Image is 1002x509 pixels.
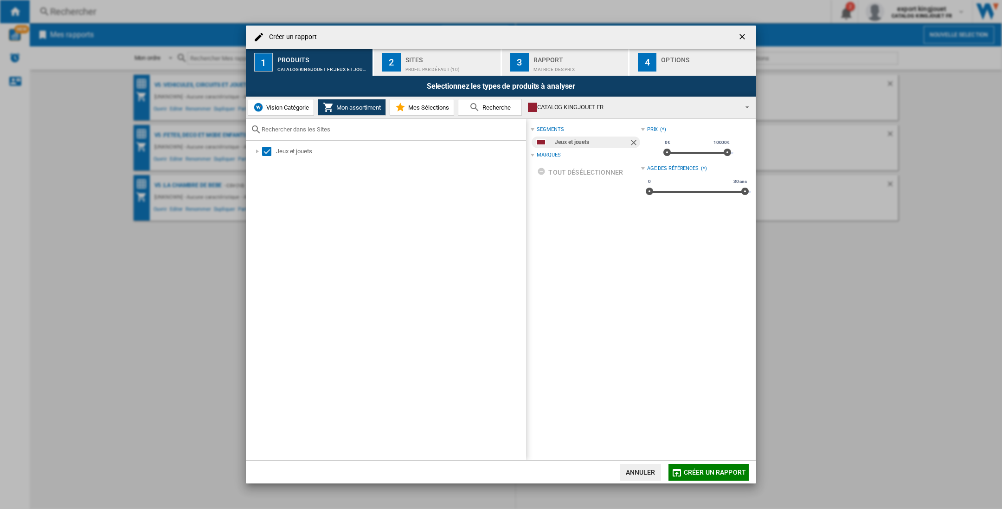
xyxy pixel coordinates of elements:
md-checkbox: Select [262,147,276,156]
div: Selectionnez les types de produits à analyser [246,76,756,97]
button: 2 Sites Profil par défaut (10) [374,49,501,76]
ng-md-icon: getI18NText('BUTTONS.CLOSE_DIALOG') [738,32,749,43]
div: Rapport [533,52,625,62]
span: 30 ans [732,178,748,185]
div: 3 [510,53,529,72]
div: CATALOG KINGJOUET FR [528,101,737,114]
img: wiser-icon-blue.png [253,102,264,113]
button: Mon assortiment [318,99,386,116]
span: Recherche [480,104,511,111]
div: Produits [277,52,369,62]
span: 0€ [663,139,672,146]
div: Age des références [647,165,699,172]
h4: Créer un rapport [264,33,317,42]
div: 1 [254,53,273,72]
div: Matrice des prix [533,62,625,72]
span: Vision Catégorie [264,104,309,111]
ng-md-icon: Retirer [629,138,640,149]
div: Sites [405,52,497,62]
div: Jeux et jouets [555,137,629,148]
span: Mon assortiment [334,104,381,111]
div: Marques [537,151,560,159]
div: Options [661,52,752,62]
button: getI18NText('BUTTONS.CLOSE_DIALOG') [734,28,752,46]
button: 1 Produits CATALOG KINGJOUET FR:Jeux et jouets [246,49,373,76]
div: Profil par défaut (10) [405,62,497,72]
div: segments [537,126,564,133]
button: Vision Catégorie [248,99,314,116]
div: tout désélectionner [537,164,623,181]
button: tout désélectionner [534,164,626,181]
div: Jeux et jouets [276,147,525,156]
button: Mes Sélections [390,99,454,116]
input: Rechercher dans les Sites [262,126,521,133]
div: CATALOG KINGJOUET FR:Jeux et jouets [277,62,369,72]
button: 3 Rapport Matrice des prix [502,49,629,76]
div: 2 [382,53,401,72]
span: Créer un rapport [684,469,746,476]
span: 10000€ [712,139,731,146]
div: 4 [638,53,656,72]
span: Mes Sélections [406,104,449,111]
button: Annuler [620,464,661,481]
button: Créer un rapport [668,464,749,481]
button: Recherche [458,99,522,116]
span: 0 [647,178,652,185]
button: 4 Options [629,49,756,76]
div: Prix [647,126,658,133]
